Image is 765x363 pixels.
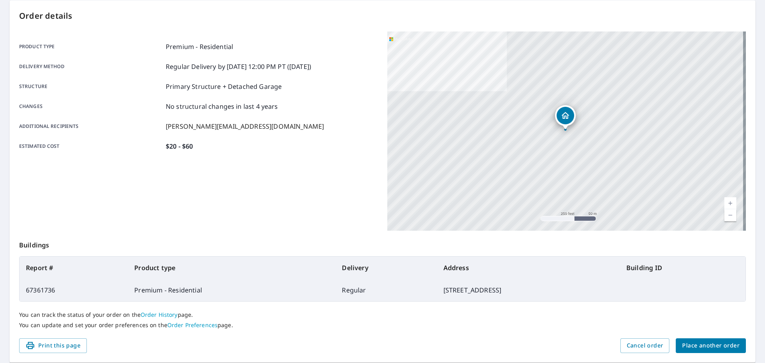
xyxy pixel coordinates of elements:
[19,231,746,256] p: Buildings
[19,42,163,51] p: Product type
[19,102,163,111] p: Changes
[724,197,736,209] a: Current Level 17, Zoom In
[25,341,80,351] span: Print this page
[19,10,746,22] p: Order details
[620,257,745,279] th: Building ID
[128,279,335,301] td: Premium - Residential
[676,338,746,353] button: Place another order
[620,338,670,353] button: Cancel order
[437,257,620,279] th: Address
[19,338,87,353] button: Print this page
[20,257,128,279] th: Report #
[20,279,128,301] td: 67361736
[335,279,437,301] td: Regular
[19,122,163,131] p: Additional recipients
[724,209,736,221] a: Current Level 17, Zoom Out
[166,82,282,91] p: Primary Structure + Detached Garage
[166,141,193,151] p: $20 - $60
[437,279,620,301] td: [STREET_ADDRESS]
[19,141,163,151] p: Estimated cost
[19,311,746,318] p: You can track the status of your order on the page.
[166,62,311,71] p: Regular Delivery by [DATE] 12:00 PM PT ([DATE])
[167,321,218,329] a: Order Preferences
[19,62,163,71] p: Delivery method
[627,341,663,351] span: Cancel order
[166,122,324,131] p: [PERSON_NAME][EMAIL_ADDRESS][DOMAIN_NAME]
[141,311,178,318] a: Order History
[555,105,576,130] div: Dropped pin, building 1, Residential property, 54 Bran Acres Dr Lost Creek, WV 26385
[128,257,335,279] th: Product type
[166,102,278,111] p: No structural changes in last 4 years
[19,82,163,91] p: Structure
[166,42,233,51] p: Premium - Residential
[19,322,746,329] p: You can update and set your order preferences on the page.
[682,341,739,351] span: Place another order
[335,257,437,279] th: Delivery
